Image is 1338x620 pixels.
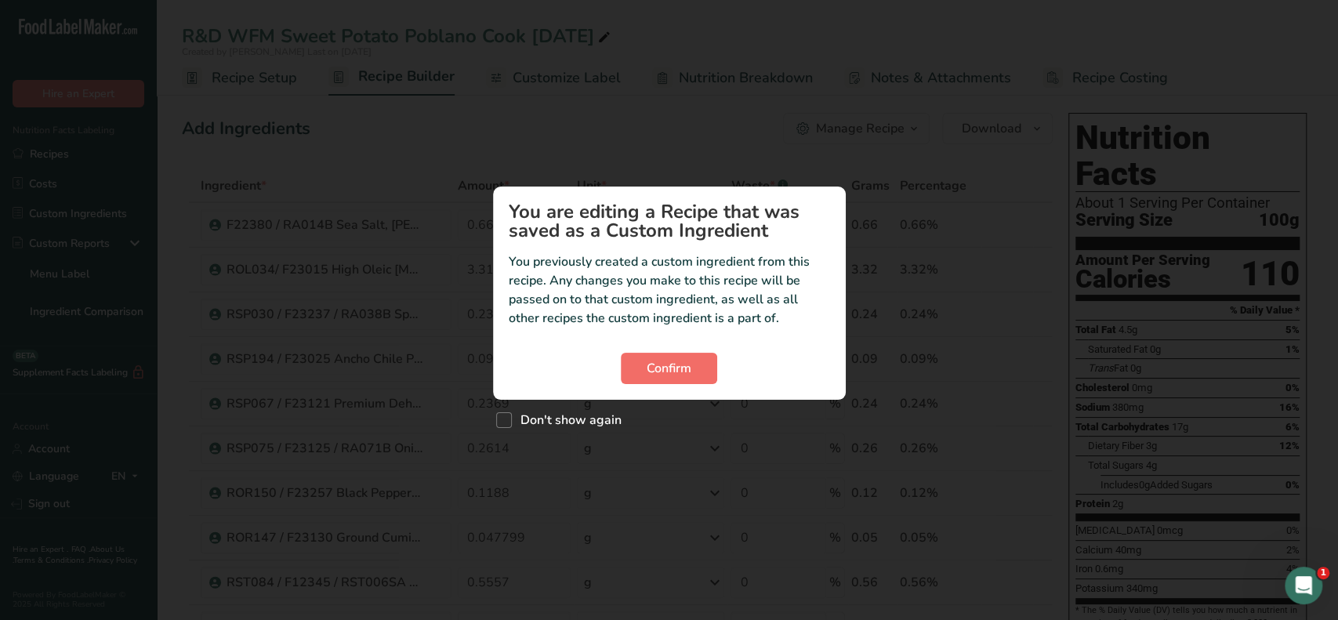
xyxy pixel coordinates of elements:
[1317,567,1329,579] span: 1
[509,202,830,240] h1: You are editing a Recipe that was saved as a Custom Ingredient
[1285,567,1322,604] iframe: Intercom live chat
[647,359,691,378] span: Confirm
[512,412,622,428] span: Don't show again
[621,353,717,384] button: Confirm
[509,252,830,328] p: You previously created a custom ingredient from this recipe. Any changes you make to this recipe ...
